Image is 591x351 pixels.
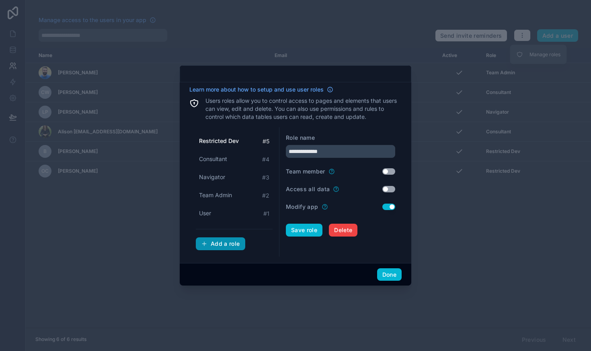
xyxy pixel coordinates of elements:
label: Access all data [286,185,330,193]
label: Role name [286,134,315,142]
span: Delete [334,227,352,234]
div: Add a role [201,240,240,247]
span: Restricted Dev [199,137,239,145]
p: Users roles allow you to control access to pages and elements that users can view, edit and delet... [205,97,402,121]
span: # 3 [262,173,269,182]
button: Delete [329,224,357,237]
label: Modify app [286,203,318,211]
span: # 1 [263,210,269,218]
span: Learn more about how to setup and use user roles [189,86,324,94]
span: User [199,209,211,217]
span: Navigator [199,173,225,181]
span: # 2 [262,192,269,200]
a: Learn more about how to setup and use user roles [189,86,333,94]
span: Consultant [199,155,227,163]
button: Save role [286,224,322,237]
span: # 5 [263,137,269,145]
span: # 4 [262,155,269,163]
button: Add a role [196,237,245,250]
span: Team Admin [199,191,232,199]
button: Done [377,268,402,281]
label: Team member [286,167,325,175]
